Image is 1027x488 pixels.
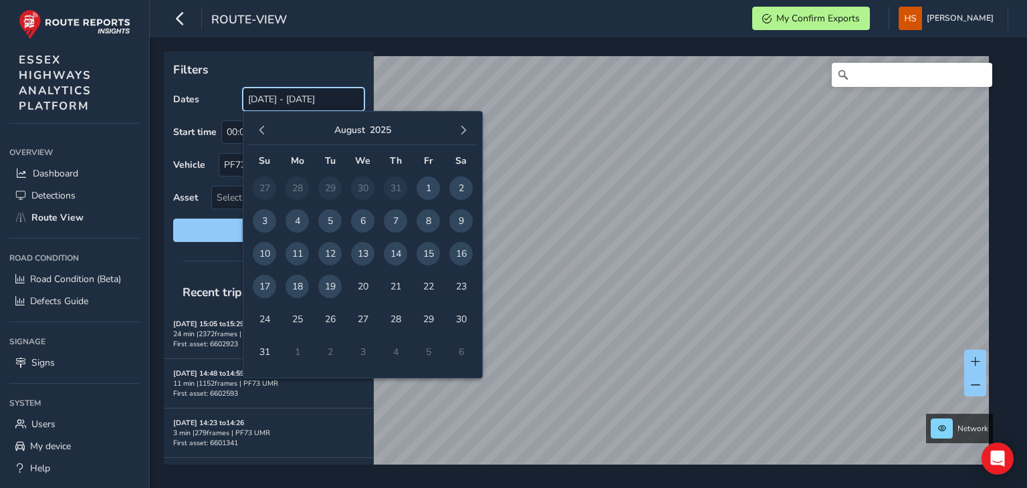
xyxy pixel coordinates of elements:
[318,209,342,233] span: 5
[9,142,140,162] div: Overview
[351,209,374,233] span: 6
[9,248,140,268] div: Road Condition
[424,154,433,167] span: Fr
[30,440,71,453] span: My device
[173,219,364,242] button: Reset filters
[173,275,257,310] span: Recent trips
[219,154,342,176] div: PF73 UMR
[173,158,205,171] label: Vehicle
[253,340,276,364] span: 31
[449,275,473,298] span: 23
[384,308,407,331] span: 28
[173,378,364,388] div: 11 min | 1152 frames | PF73 UMR
[173,126,217,138] label: Start time
[173,93,199,106] label: Dates
[31,418,55,431] span: Users
[899,7,998,30] button: [PERSON_NAME]
[253,209,276,233] span: 3
[31,356,55,369] span: Signs
[183,224,354,237] span: Reset filters
[351,275,374,298] span: 20
[33,167,78,180] span: Dashboard
[9,185,140,207] a: Detections
[9,413,140,435] a: Users
[9,162,140,185] a: Dashboard
[384,242,407,265] span: 14
[776,12,860,25] span: My Confirm Exports
[957,423,988,434] span: Network
[832,63,992,87] input: Search
[455,154,467,167] span: Sa
[449,308,473,331] span: 30
[30,462,50,475] span: Help
[417,176,440,200] span: 1
[211,11,287,30] span: route-view
[286,242,309,265] span: 11
[286,275,309,298] span: 18
[173,428,364,438] div: 3 min | 279 frames | PF73 UMR
[927,7,994,30] span: [PERSON_NAME]
[355,154,370,167] span: We
[318,308,342,331] span: 26
[173,191,198,204] label: Asset
[390,154,402,167] span: Th
[19,9,130,39] img: rr logo
[9,332,140,352] div: Signage
[212,187,342,209] span: Select an asset code
[417,209,440,233] span: 8
[253,308,276,331] span: 24
[286,308,309,331] span: 25
[899,7,922,30] img: diamond-layout
[286,209,309,233] span: 4
[351,242,374,265] span: 13
[318,242,342,265] span: 12
[449,242,473,265] span: 16
[9,457,140,479] a: Help
[318,275,342,298] span: 19
[30,273,121,285] span: Road Condition (Beta)
[173,61,364,78] p: Filters
[30,295,88,308] span: Defects Guide
[253,242,276,265] span: 10
[168,56,989,480] canvas: Map
[291,154,304,167] span: Mo
[253,275,276,298] span: 17
[752,7,870,30] button: My Confirm Exports
[370,124,391,136] button: 2025
[259,154,270,167] span: Su
[449,209,473,233] span: 9
[173,438,238,448] span: First asset: 6601341
[9,268,140,290] a: Road Condition (Beta)
[173,368,244,378] strong: [DATE] 14:48 to 14:59
[173,388,238,398] span: First asset: 6602593
[417,308,440,331] span: 29
[351,308,374,331] span: 27
[417,242,440,265] span: 15
[173,339,238,349] span: First asset: 6602923
[31,189,76,202] span: Detections
[417,275,440,298] span: 22
[173,319,244,329] strong: [DATE] 15:05 to 15:29
[384,275,407,298] span: 21
[9,393,140,413] div: System
[9,290,140,312] a: Defects Guide
[334,124,365,136] button: August
[9,207,140,229] a: Route View
[384,209,407,233] span: 7
[325,154,336,167] span: Tu
[173,329,364,339] div: 24 min | 2372 frames | PF73 UMR
[173,418,244,428] strong: [DATE] 14:23 to 14:26
[9,352,140,374] a: Signs
[449,176,473,200] span: 2
[9,435,140,457] a: My device
[31,211,84,224] span: Route View
[19,52,92,114] span: ESSEX HIGHWAYS ANALYTICS PLATFORM
[982,443,1014,475] div: Open Intercom Messenger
